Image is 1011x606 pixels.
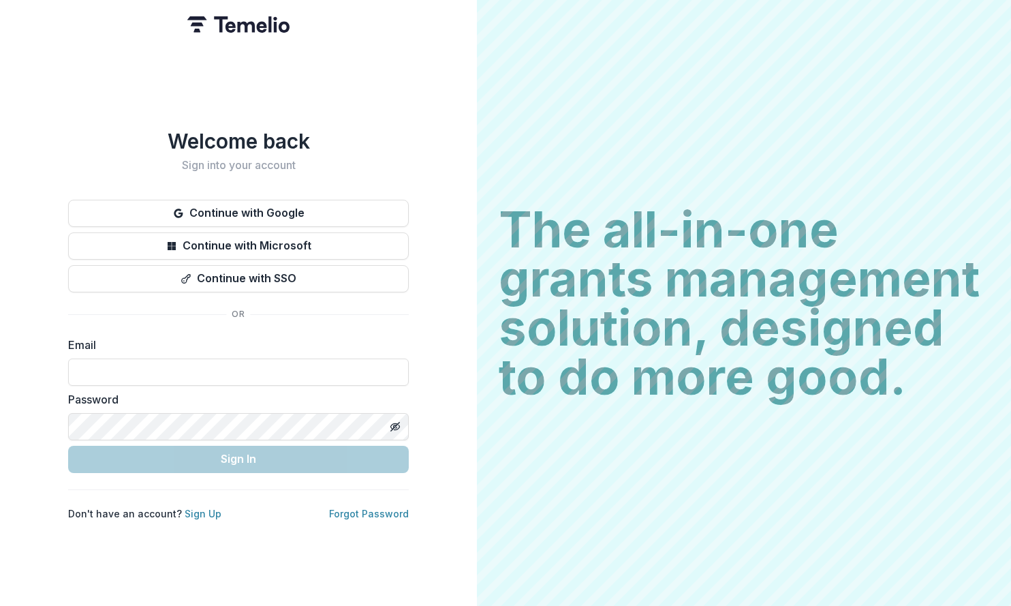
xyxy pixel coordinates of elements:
[68,265,409,292] button: Continue with SSO
[68,506,221,521] p: Don't have an account?
[68,391,401,408] label: Password
[68,200,409,227] button: Continue with Google
[68,129,409,153] h1: Welcome back
[68,159,409,172] h2: Sign into your account
[187,16,290,33] img: Temelio
[68,337,401,353] label: Email
[68,232,409,260] button: Continue with Microsoft
[185,508,221,519] a: Sign Up
[68,446,409,473] button: Sign In
[384,416,406,438] button: Toggle password visibility
[329,508,409,519] a: Forgot Password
